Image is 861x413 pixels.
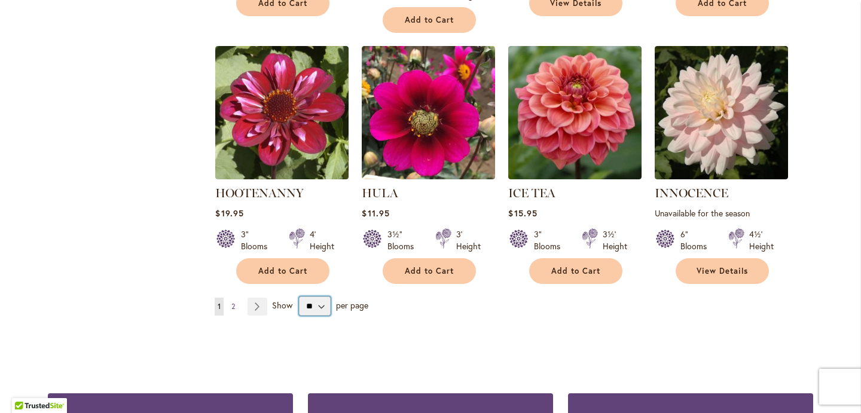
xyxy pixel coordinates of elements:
a: View Details [676,258,769,284]
a: HOOTENANNY [215,186,304,200]
a: HULA [362,170,495,182]
a: HOOTENANNY [215,170,349,182]
div: 4' Height [310,228,334,252]
div: 3' Height [456,228,481,252]
img: ICE TEA [508,46,642,179]
div: 3" Blooms [534,228,567,252]
a: INNOCENCE [655,186,728,200]
a: ICE TEA [508,170,642,182]
a: ICE TEA [508,186,555,200]
span: Add to Cart [551,266,600,276]
a: HULA [362,186,398,200]
div: 3" Blooms [241,228,274,252]
span: Add to Cart [258,266,307,276]
span: Add to Cart [405,15,454,25]
button: Add to Cart [383,7,476,33]
img: HULA [362,46,495,179]
div: 3½' Height [603,228,627,252]
span: View Details [697,266,748,276]
span: Add to Cart [405,266,454,276]
span: $15.95 [508,207,537,219]
span: Show [272,299,292,311]
div: 6" Blooms [680,228,714,252]
div: 3½" Blooms [387,228,421,252]
p: Unavailable for the season [655,207,788,219]
button: Add to Cart [236,258,329,284]
div: 4½' Height [749,228,774,252]
button: Add to Cart [529,258,622,284]
span: 2 [231,302,235,311]
span: $11.95 [362,207,389,219]
img: INNOCENCE [655,46,788,179]
img: HOOTENANNY [215,46,349,179]
button: Add to Cart [383,258,476,284]
a: 2 [228,298,238,316]
a: INNOCENCE [655,170,788,182]
span: 1 [218,302,221,311]
span: $19.95 [215,207,243,219]
iframe: Launch Accessibility Center [9,371,42,404]
span: per page [336,299,368,311]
